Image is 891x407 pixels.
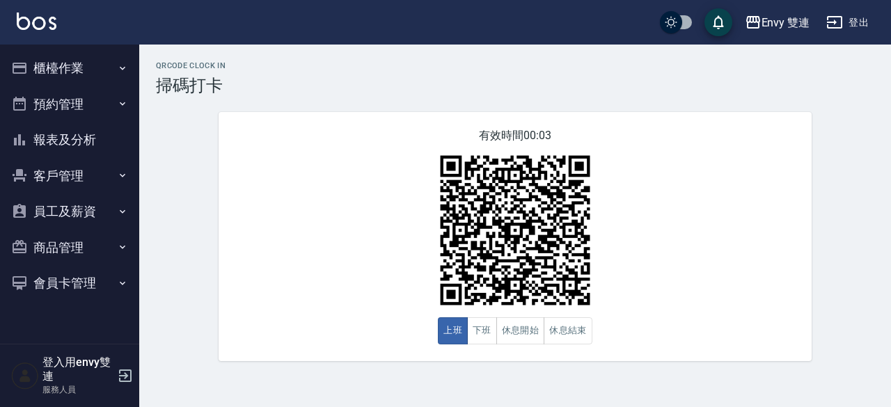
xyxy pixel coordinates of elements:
h2: QRcode Clock In [156,61,874,70]
button: 登出 [821,10,874,35]
button: 休息開始 [496,317,545,344]
img: Logo [17,13,56,30]
div: Envy 雙連 [762,14,810,31]
button: 員工及薪資 [6,193,134,230]
button: save [704,8,732,36]
button: 報表及分析 [6,122,134,158]
div: 有效時間 00:03 [219,112,812,361]
button: 客戶管理 [6,158,134,194]
h5: 登入用envy雙連 [42,356,113,383]
button: 會員卡管理 [6,265,134,301]
button: 預約管理 [6,86,134,122]
button: 休息結束 [544,317,592,344]
button: 上班 [438,317,468,344]
button: 櫃檯作業 [6,50,134,86]
button: 商品管理 [6,230,134,266]
button: Envy 雙連 [739,8,816,37]
button: 下班 [467,317,497,344]
p: 服務人員 [42,383,113,396]
img: Person [11,362,39,390]
h3: 掃碼打卡 [156,76,874,95]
